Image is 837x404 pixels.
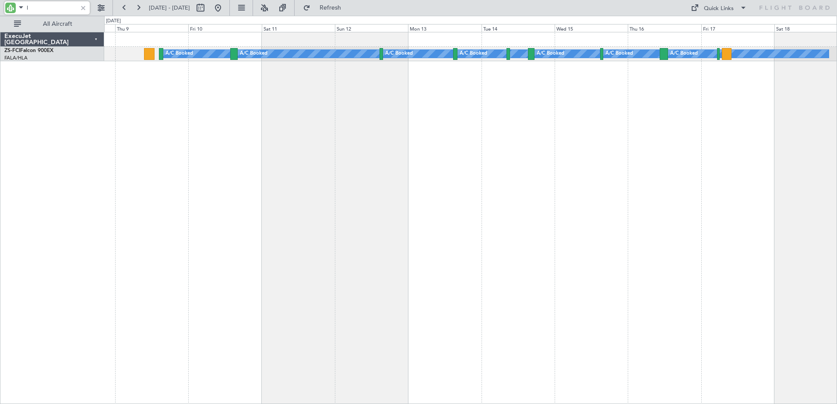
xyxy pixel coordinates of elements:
div: A/C Booked [240,47,267,60]
button: All Aircraft [10,17,95,31]
div: Wed 15 [555,24,628,32]
span: All Aircraft [23,21,92,27]
div: A/C Booked [165,47,193,60]
div: Mon 13 [408,24,481,32]
button: Quick Links [686,1,751,15]
div: A/C Booked [460,47,487,60]
div: Thu 16 [628,24,701,32]
div: A/C Booked [605,47,633,60]
button: Refresh [299,1,352,15]
div: A/C Booked [537,47,564,60]
div: Quick Links [704,4,734,13]
span: Refresh [312,5,349,11]
div: Fri 10 [188,24,261,32]
a: FALA/HLA [4,55,28,61]
input: A/C (Reg. or Type) [27,1,77,14]
div: Thu 9 [115,24,188,32]
span: ZS-FCI [4,48,20,53]
div: Sun 12 [335,24,408,32]
div: [DATE] [106,17,121,25]
a: ZS-FCIFalcon 900EX [4,48,53,53]
div: A/C Booked [670,47,698,60]
div: Fri 17 [701,24,774,32]
span: [DATE] - [DATE] [149,4,190,12]
div: Sat 11 [262,24,335,32]
div: A/C Booked [385,47,413,60]
div: Tue 14 [482,24,555,32]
